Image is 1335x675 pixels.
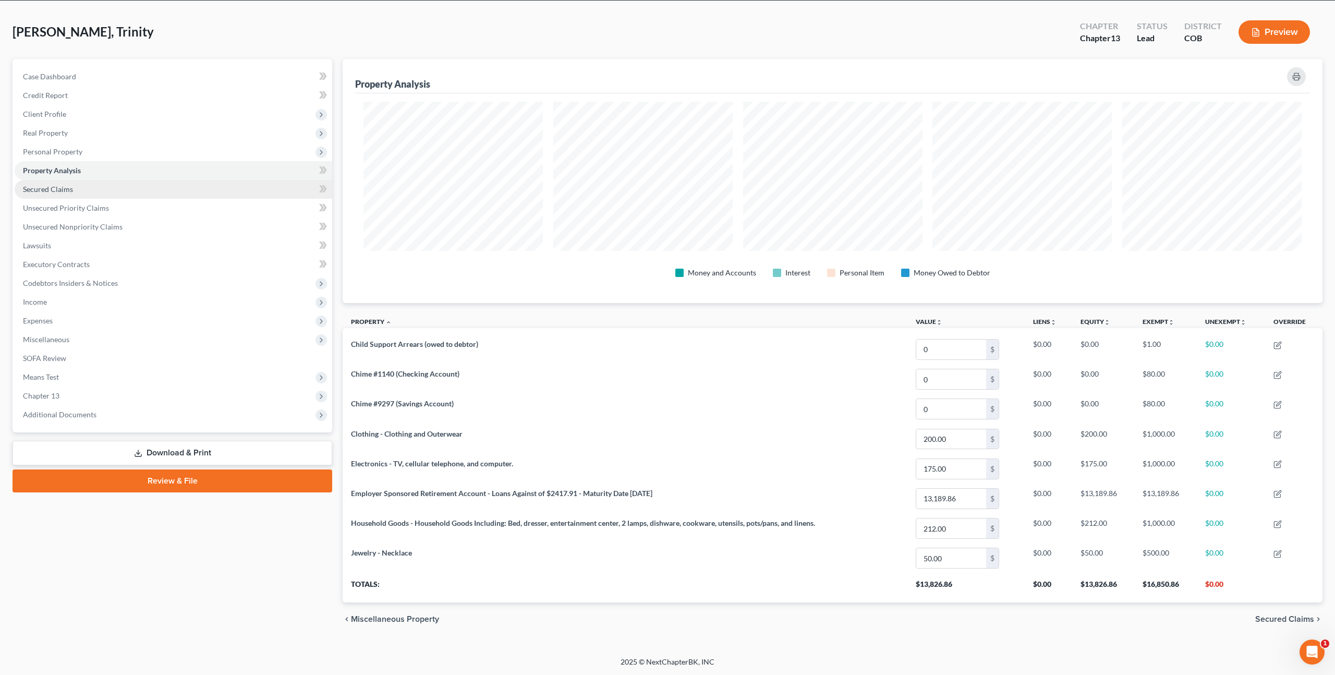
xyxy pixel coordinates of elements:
span: Miscellaneous Property [351,615,439,623]
span: Case Dashboard [23,72,76,81]
td: $13,189.86 [1134,484,1197,513]
a: Lawsuits [15,236,332,255]
td: $0.00 [1072,365,1135,394]
span: Clothing - Clothing and Outerwear [351,429,463,438]
span: Employer Sponsored Retirement Account - Loans Against of $2417.91 - Maturity Date [DATE] [351,489,652,498]
td: $0.00 [1025,454,1072,484]
td: $0.00 [1197,424,1265,454]
span: Property Analysis [23,166,81,175]
th: $13,826.86 [1072,573,1135,602]
i: unfold_more [1168,319,1174,326]
td: $1.00 [1134,334,1197,364]
a: SOFA Review [15,349,332,368]
th: Totals: [343,573,907,602]
span: Household Goods - Household Goods Including: Bed, dresser, entertainment center, 2 lamps, dishwar... [351,519,815,527]
span: Miscellaneous [23,335,69,344]
div: District [1184,20,1222,32]
i: chevron_left [343,615,351,623]
div: Chapter [1080,32,1120,44]
span: 13 [1111,33,1120,43]
td: $0.00 [1197,365,1265,394]
td: $0.00 [1025,484,1072,513]
td: $0.00 [1197,544,1265,573]
div: $ [986,459,999,479]
a: Unexemptunfold_more [1205,318,1246,326]
th: $16,850.86 [1134,573,1197,602]
a: Liensunfold_more [1033,318,1057,326]
input: 0.00 [916,340,986,359]
div: $ [986,369,999,389]
div: Property Analysis [355,78,430,90]
i: unfold_more [1104,319,1110,326]
a: Unsecured Nonpriority Claims [15,218,332,236]
th: $0.00 [1197,573,1265,602]
td: $0.00 [1197,454,1265,484]
input: 0.00 [916,399,986,419]
td: $212.00 [1072,513,1135,543]
i: unfold_more [1050,319,1057,326]
a: Secured Claims [15,180,332,199]
span: 1 [1321,640,1329,648]
span: Additional Documents [23,410,96,419]
td: $1,000.00 [1134,454,1197,484]
span: Executory Contracts [23,260,90,269]
a: Equityunfold_more [1081,318,1110,326]
i: chevron_right [1314,615,1322,623]
td: $0.00 [1072,334,1135,364]
a: Property expand_less [351,318,392,326]
a: Exemptunfold_more [1143,318,1174,326]
td: $50.00 [1072,544,1135,573]
div: $ [986,340,999,359]
div: Lead [1137,32,1168,44]
input: 0.00 [916,459,986,479]
td: $0.00 [1197,334,1265,364]
a: Case Dashboard [15,67,332,86]
i: unfold_more [1240,319,1246,326]
span: Codebtors Insiders & Notices [23,279,118,287]
div: $ [986,519,999,538]
i: unfold_more [936,319,942,326]
input: 0.00 [916,489,986,509]
div: $ [986,489,999,509]
span: Expenses [23,316,53,325]
td: $13,189.86 [1072,484,1135,513]
input: 0.00 [916,548,986,568]
span: Child Support Arrears (owed to debtor) [351,340,478,348]
td: $1,000.00 [1134,513,1197,543]
span: Personal Property [23,147,82,156]
div: Money and Accounts [688,268,756,278]
span: Unsecured Nonpriority Claims [23,222,123,231]
a: Review & File [13,469,332,492]
span: [PERSON_NAME], Trinity [13,24,154,39]
button: Preview [1239,20,1310,44]
button: chevron_left Miscellaneous Property [343,615,439,623]
span: Chime #9297 (Savings Account) [351,399,454,408]
td: $80.00 [1134,394,1197,424]
span: Electronics - TV, cellular telephone, and computer. [351,459,513,468]
span: Chapter 13 [23,391,59,400]
span: Means Test [23,372,59,381]
span: Real Property [23,128,68,137]
td: $80.00 [1134,365,1197,394]
span: Lawsuits [23,241,51,250]
a: Property Analysis [15,161,332,180]
a: Valueunfold_more [916,318,942,326]
button: Secured Claims chevron_right [1255,615,1322,623]
span: Secured Claims [1255,615,1314,623]
td: $0.00 [1025,513,1072,543]
th: Override [1265,311,1322,335]
div: Status [1137,20,1168,32]
input: 0.00 [916,519,986,538]
iframe: Intercom live chat [1300,640,1325,665]
a: Executory Contracts [15,255,332,274]
a: Download & Print [13,441,332,465]
span: Chime #1140 (Checking Account) [351,369,459,378]
td: $0.00 [1072,394,1135,424]
div: Personal Item [840,268,884,278]
div: COB [1184,32,1222,44]
div: $ [986,429,999,449]
td: $1,000.00 [1134,424,1197,454]
span: Credit Report [23,91,68,100]
td: $200.00 [1072,424,1135,454]
td: $0.00 [1025,544,1072,573]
